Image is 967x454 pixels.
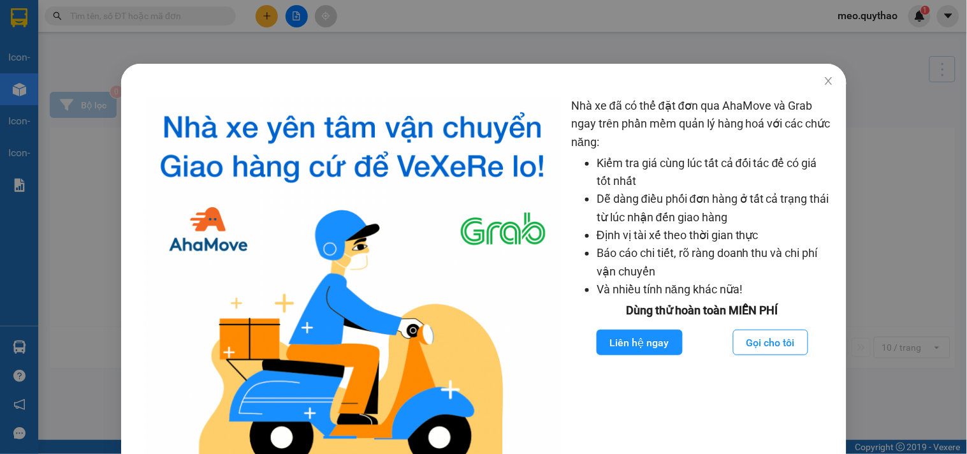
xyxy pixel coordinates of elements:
[596,330,682,355] button: Liên hệ ngay
[746,335,795,351] span: Gọi cho tôi
[597,154,834,191] li: Kiểm tra giá cùng lúc tất cả đối tác để có giá tốt nhất
[571,302,834,319] div: Dùng thử hoàn toàn MIỄN PHÍ
[597,281,834,298] li: Và nhiều tính năng khác nữa!
[597,244,834,281] li: Báo cáo chi tiết, rõ ràng doanh thu và chi phí vận chuyển
[823,76,833,86] span: close
[810,64,846,99] button: Close
[597,226,834,244] li: Định vị tài xế theo thời gian thực
[609,335,669,351] span: Liên hệ ngay
[597,190,834,226] li: Dễ dàng điều phối đơn hàng ở tất cả trạng thái từ lúc nhận đến giao hàng
[733,330,808,355] button: Gọi cho tôi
